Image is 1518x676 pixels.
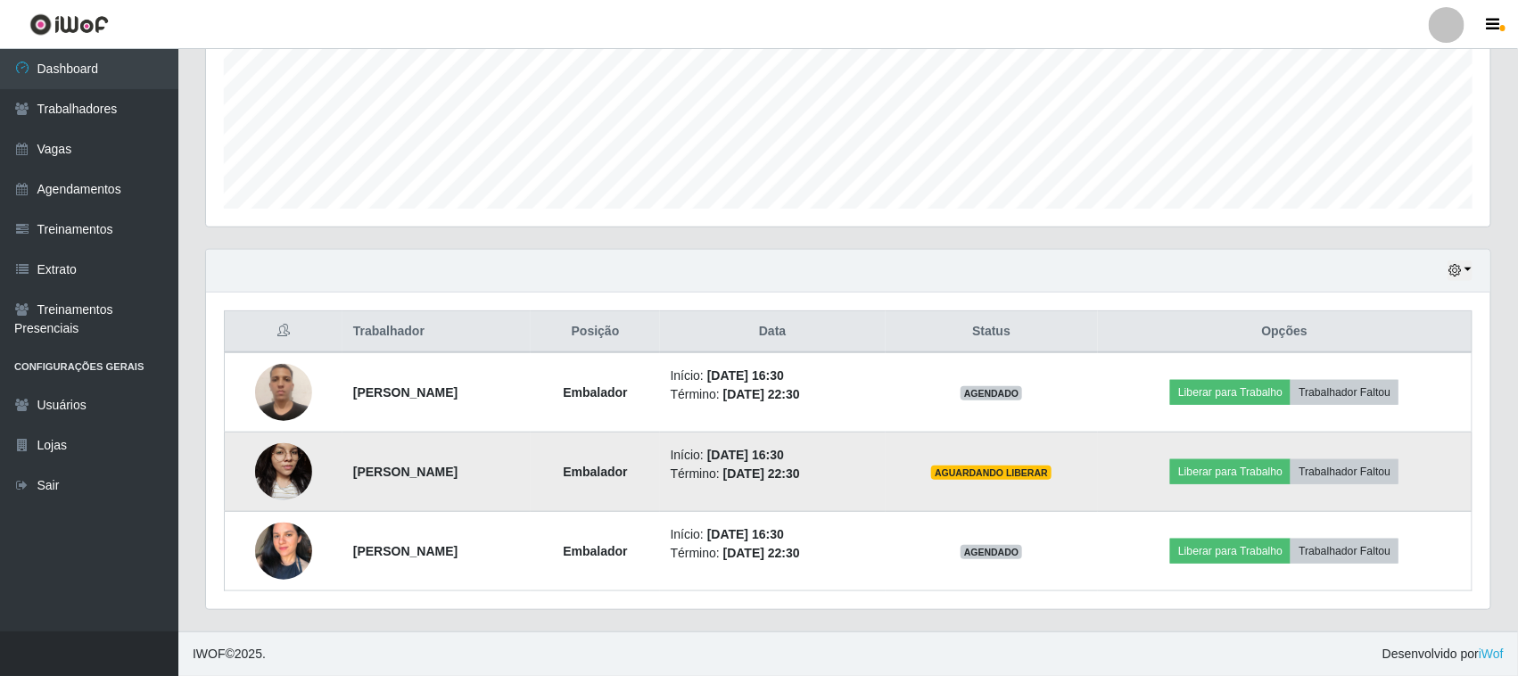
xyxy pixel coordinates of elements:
[707,448,784,462] time: [DATE] 16:30
[723,546,800,560] time: [DATE] 22:30
[886,311,1098,353] th: Status
[353,544,458,558] strong: [PERSON_NAME]
[1382,645,1504,664] span: Desenvolvido por
[531,311,659,353] th: Posição
[671,544,875,563] li: Término:
[563,544,627,558] strong: Embalador
[961,545,1023,559] span: AGENDADO
[1098,311,1473,353] th: Opções
[342,311,532,353] th: Trabalhador
[671,367,875,385] li: Início:
[961,386,1023,400] span: AGENDADO
[255,433,312,509] img: 1729691026588.jpeg
[671,385,875,404] li: Término:
[563,385,627,400] strong: Embalador
[671,465,875,483] li: Término:
[193,645,266,664] span: © 2025 .
[1170,380,1291,405] button: Liberar para Trabalho
[707,368,784,383] time: [DATE] 16:30
[255,354,312,430] img: 1745348003536.jpeg
[1170,459,1291,484] button: Liberar para Trabalho
[723,466,800,481] time: [DATE] 22:30
[29,13,109,36] img: CoreUI Logo
[1170,539,1291,564] button: Liberar para Trabalho
[671,446,875,465] li: Início:
[671,525,875,544] li: Início:
[723,387,800,401] time: [DATE] 22:30
[255,511,312,591] img: 1733585220712.jpeg
[193,647,226,661] span: IWOF
[660,311,886,353] th: Data
[931,466,1052,480] span: AGUARDANDO LIBERAR
[1291,539,1398,564] button: Trabalhador Faltou
[707,527,784,541] time: [DATE] 16:30
[353,385,458,400] strong: [PERSON_NAME]
[1291,459,1398,484] button: Trabalhador Faltou
[353,465,458,479] strong: [PERSON_NAME]
[563,465,627,479] strong: Embalador
[1291,380,1398,405] button: Trabalhador Faltou
[1479,647,1504,661] a: iWof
